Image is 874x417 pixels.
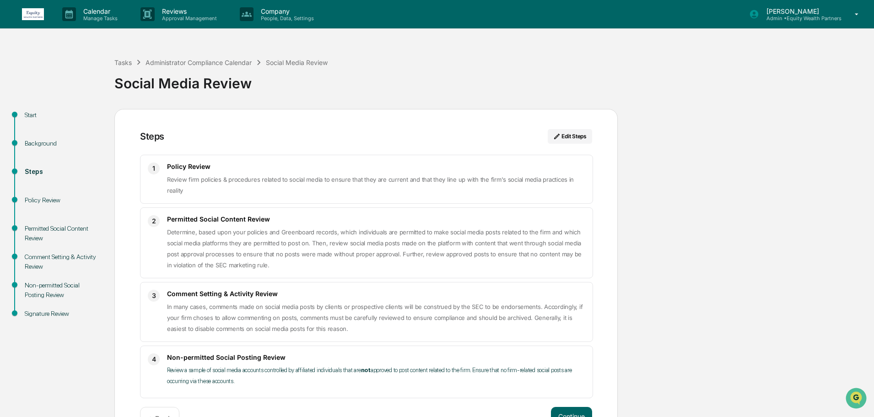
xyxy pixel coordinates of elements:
div: 🖐️ [9,116,16,124]
div: Administrator Compliance Calendar [146,59,252,66]
p: Admin • Equity Wealth Partners [759,15,842,22]
span: 3 [152,290,156,301]
span: 2 [152,216,156,227]
span: Attestations [76,115,113,125]
div: Social Media Review [114,68,869,92]
p: Manage Tasks [76,15,122,22]
div: Steps [25,167,100,177]
div: Start new chat [31,70,150,79]
span: 1 [152,163,155,174]
div: Signature Review [25,309,100,319]
div: Permitted Social Content Review [25,224,100,243]
strong: not [361,367,371,374]
a: Powered byPylon [65,155,111,162]
span: In many cases, comments made on social media posts by clients or prospective clients will be cons... [167,303,583,332]
button: Edit Steps [548,129,592,144]
p: Review a sample of social media accounts controlled by affiliated individuals that are approved t... [167,365,585,387]
div: We're available if you need us! [31,79,116,87]
img: logo [22,8,44,20]
p: [PERSON_NAME] [759,7,842,15]
p: People, Data, Settings [254,15,318,22]
div: Background [25,139,100,148]
div: 🔎 [9,134,16,141]
p: Approval Management [155,15,221,22]
iframe: Open customer support [845,387,869,412]
span: Data Lookup [18,133,58,142]
p: How can we help? [9,19,167,34]
p: Company [254,7,318,15]
img: 1746055101610-c473b297-6a78-478c-a979-82029cc54cd1 [9,70,26,87]
h3: Policy Review [167,162,585,170]
h3: Permitted Social Content Review [167,215,585,223]
p: Reviews [155,7,221,15]
div: Steps [140,131,164,142]
a: 🔎Data Lookup [5,129,61,146]
div: Non-permitted Social Posting Review [25,281,100,300]
div: Tasks [114,59,132,66]
div: 🗄️ [66,116,74,124]
span: Review firm policies & procedures related to social media to ensure that they are current and tha... [167,176,574,194]
div: Start [25,110,100,120]
span: Preclearance [18,115,59,125]
span: Determine, based upon your policies and Greenboard records, which individuals are permitted to ma... [167,228,582,269]
h3: Non-permitted Social Posting Review [167,353,585,361]
a: 🖐️Preclearance [5,112,63,128]
a: 🗄️Attestations [63,112,117,128]
div: Social Media Review [266,59,328,66]
span: Pylon [91,155,111,162]
h3: Comment Setting & Activity Review [167,290,585,298]
div: Policy Review [25,195,100,205]
span: 4 [152,354,156,365]
button: Start new chat [156,73,167,84]
div: Comment Setting & Activity Review [25,252,100,271]
p: Calendar [76,7,122,15]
